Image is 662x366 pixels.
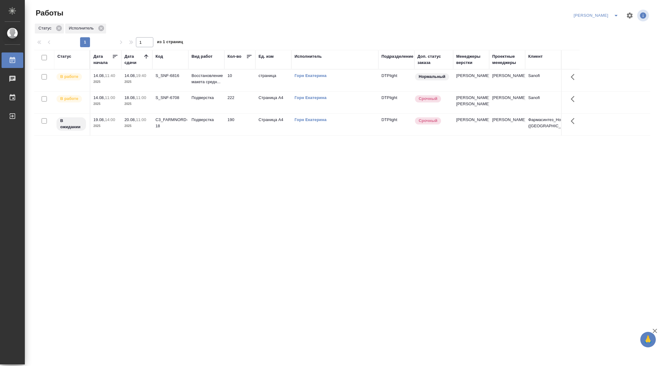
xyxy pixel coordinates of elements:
div: S_SNF-6816 [155,73,185,79]
div: Исполнитель [295,53,322,60]
p: Исполнитель [69,25,96,31]
span: Настроить таблицу [622,8,637,23]
p: 20.08, [124,117,136,122]
td: DTPlight [378,70,414,91]
p: Срочный [419,118,437,124]
td: 222 [224,92,255,113]
div: Исполнитель назначен, приступать к работе пока рано [56,117,87,131]
td: DTPlight [378,92,414,113]
p: В работе [60,96,78,102]
div: Статус [35,24,64,34]
p: [PERSON_NAME] [456,117,486,123]
div: Доп. статус заказа [417,53,450,66]
p: Восстановление макета средн... [191,73,221,85]
td: DTPlight [378,114,414,135]
button: Здесь прячутся важные кнопки [567,92,582,106]
p: 19.08, [93,117,105,122]
td: Страница А4 [255,92,291,113]
button: Здесь прячутся важные кнопки [567,114,582,129]
p: В ожидании [60,118,82,130]
p: 2025 [93,123,118,129]
div: Исполнитель [65,24,106,34]
span: 🙏 [643,333,653,346]
td: [PERSON_NAME] [489,114,525,135]
p: [PERSON_NAME] [456,73,486,79]
div: Исполнитель выполняет работу [56,95,87,103]
p: Sanofi [528,95,558,101]
p: Подверстка [191,95,221,101]
div: Кол-во [227,53,241,60]
p: Подверстка [191,117,221,123]
p: 2025 [124,79,149,85]
td: страница [255,70,291,91]
div: Статус [57,53,71,60]
p: Срочный [419,96,437,102]
td: Страница А4 [255,114,291,135]
div: Дата начала [93,53,112,66]
p: Нормальный [419,74,445,80]
div: Исполнитель выполняет работу [56,73,87,81]
p: Фармасинтез_Норд ([GEOGRAPHIC_DATA]) [528,117,558,129]
a: Горн Екатерина [295,117,326,122]
p: 11:00 [105,95,115,100]
td: [PERSON_NAME] [489,92,525,113]
div: Клиент [528,53,543,60]
div: Ед. изм [259,53,274,60]
div: Менеджеры верстки [456,53,486,66]
span: из 1 страниц [157,38,183,47]
p: 19:40 [136,73,146,78]
td: 190 [224,114,255,135]
p: 18.08, [124,95,136,100]
p: 11:00 [136,95,146,100]
p: В работе [60,74,78,80]
p: [PERSON_NAME], [PERSON_NAME] [456,95,486,107]
p: 14:00 [105,117,115,122]
p: 2025 [124,101,149,107]
div: split button [572,11,622,20]
p: 2025 [93,101,118,107]
p: Статус [38,25,54,31]
p: 11:00 [136,117,146,122]
span: Работы [34,8,63,18]
a: Горн Екатерина [295,73,326,78]
p: 2025 [124,123,149,129]
div: Проектные менеджеры [492,53,522,66]
div: S_SNF-6708 [155,95,185,101]
p: 14.08, [124,73,136,78]
p: Sanofi [528,73,558,79]
button: 🙏 [640,332,656,347]
span: Посмотреть информацию [637,10,650,21]
td: [PERSON_NAME] [489,70,525,91]
p: 11:40 [105,73,115,78]
div: Вид работ [191,53,213,60]
div: C3_FARMNORD-18 [155,117,185,129]
td: 10 [224,70,255,91]
p: 14.08, [93,95,105,100]
div: Дата сдачи [124,53,143,66]
p: 2025 [93,79,118,85]
div: Код [155,53,163,60]
div: Подразделение [381,53,413,60]
p: 14.08, [93,73,105,78]
a: Горн Екатерина [295,95,326,100]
